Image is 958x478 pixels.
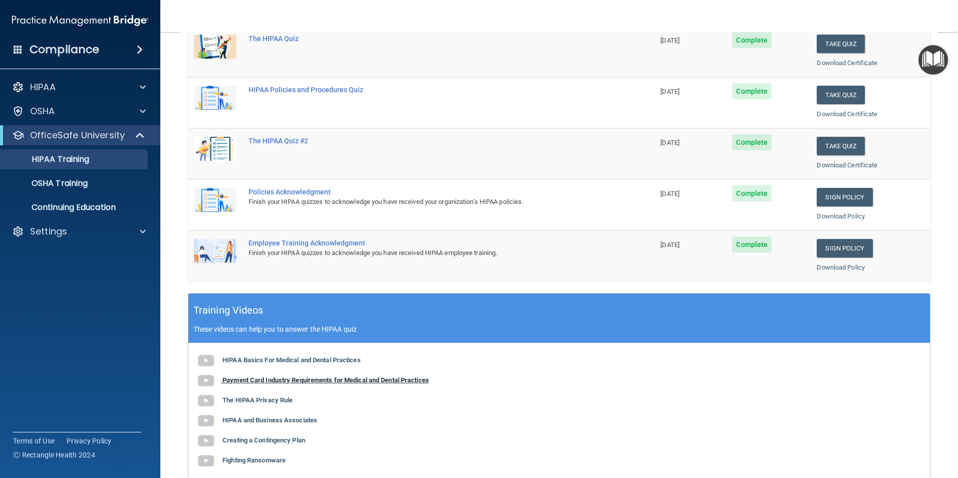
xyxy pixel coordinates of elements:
[817,86,865,104] button: Take Quiz
[222,416,317,424] b: HIPAA and Business Associates
[660,241,679,249] span: [DATE]
[30,225,67,237] p: Settings
[732,32,772,48] span: Complete
[193,302,264,319] h5: Training Videos
[196,351,216,371] img: gray_youtube_icon.38fcd6cc.png
[249,35,604,43] div: The HIPAA Quiz
[249,137,604,145] div: The HIPAA Quiz #2
[222,436,305,444] b: Creating a Contingency Plan
[249,247,604,259] div: Finish your HIPAA quizzes to acknowledge you have received HIPAA employee training.
[193,325,925,333] p: These videos can help you to answer the HIPAA quiz
[12,81,146,93] a: HIPAA
[12,11,148,31] img: PMB logo
[222,376,429,384] b: Payment Card Industry Requirements for Medical and Dental Practices
[30,105,55,117] p: OSHA
[817,161,877,169] a: Download Certificate
[817,110,877,118] a: Download Certificate
[918,45,948,75] button: Open Resource Center
[222,356,361,364] b: HIPAA Basics For Medical and Dental Practices
[732,185,772,201] span: Complete
[13,436,55,446] a: Terms of Use
[817,264,865,271] a: Download Policy
[817,59,877,67] a: Download Certificate
[817,35,865,53] button: Take Quiz
[660,88,679,95] span: [DATE]
[732,134,772,150] span: Complete
[7,178,88,188] p: OSHA Training
[196,391,216,411] img: gray_youtube_icon.38fcd6cc.png
[196,411,216,431] img: gray_youtube_icon.38fcd6cc.png
[30,81,56,93] p: HIPAA
[196,371,216,391] img: gray_youtube_icon.38fcd6cc.png
[249,188,604,196] div: Policies Acknowledgment
[67,436,112,446] a: Privacy Policy
[817,188,872,206] a: Sign Policy
[222,456,286,464] b: Fighting Ransomware
[196,431,216,451] img: gray_youtube_icon.38fcd6cc.png
[249,86,604,94] div: HIPAA Policies and Procedures Quiz
[732,236,772,253] span: Complete
[817,137,865,155] button: Take Quiz
[222,396,293,404] b: The HIPAA Privacy Rule
[30,43,99,57] h4: Compliance
[817,212,865,220] a: Download Policy
[12,105,146,117] a: OSHA
[30,129,125,141] p: OfficeSafe University
[249,196,604,208] div: Finish your HIPAA quizzes to acknowledge you have received your organization’s HIPAA policies.
[732,83,772,99] span: Complete
[660,37,679,44] span: [DATE]
[7,202,143,212] p: Continuing Education
[249,239,604,247] div: Employee Training Acknowledgment
[12,129,145,141] a: OfficeSafe University
[12,225,146,237] a: Settings
[13,450,95,460] span: Ⓒ Rectangle Health 2024
[7,154,89,164] p: HIPAA Training
[817,239,872,258] a: Sign Policy
[660,139,679,146] span: [DATE]
[660,190,679,197] span: [DATE]
[196,451,216,471] img: gray_youtube_icon.38fcd6cc.png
